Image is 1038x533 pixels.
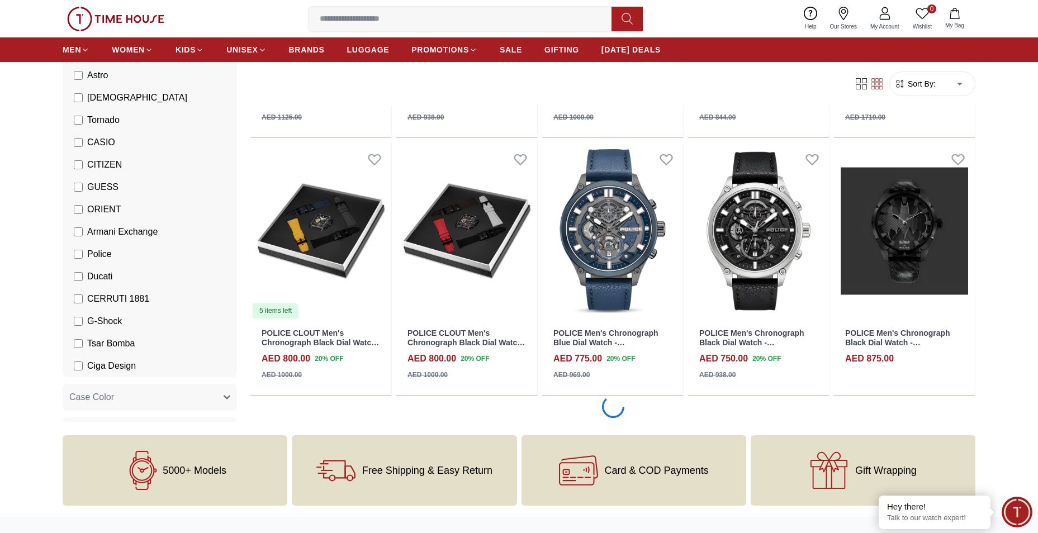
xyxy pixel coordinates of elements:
[289,40,325,60] a: BRANDS
[823,4,864,33] a: Our Stores
[939,6,971,32] button: My Bag
[500,44,522,55] span: SALE
[553,370,590,380] div: AED 969.00
[74,294,83,303] input: CERRUTI 1881
[226,44,258,55] span: UNISEX
[845,329,950,356] a: POLICE Men's Chronograph Black Dial Watch - PEWGA0075502
[688,142,829,320] img: POLICE Men's Chronograph Black Dial Watch - PEWGC0054205
[855,465,917,476] span: Gift Wrapping
[74,138,83,147] input: CASIO
[87,270,112,283] span: Ducati
[908,22,936,31] span: Wishlist
[74,116,83,125] input: Tornado
[74,93,83,102] input: [DEMOGRAPHIC_DATA]
[163,465,226,476] span: 5000+ Models
[347,40,390,60] a: LUGGAGE
[112,44,145,55] span: WOMEN
[887,501,982,512] div: Hey there!
[67,7,164,31] img: ...
[226,40,266,60] a: UNISEX
[262,352,310,365] h4: AED 800.00
[74,205,83,214] input: ORIENT
[74,339,83,348] input: Tsar Bomba
[906,4,939,33] a: 0Wishlist
[74,272,83,281] input: Ducati
[87,337,135,350] span: Tsar Bomba
[407,352,456,365] h4: AED 800.00
[407,370,448,380] div: AED 1000.00
[362,465,492,476] span: Free Shipping & Easy Return
[411,44,469,55] span: PROMOTIONS
[461,354,489,364] span: 20 % OFF
[699,329,804,356] a: POLICE Men's Chronograph Black Dial Watch - PEWGC0054205
[542,142,683,320] img: POLICE Men's Chronograph Blue Dial Watch - PEWGC0054206
[262,329,379,356] a: POLICE CLOUT Men's Chronograph Black Dial Watch - PEWGC00770X1
[941,21,969,30] span: My Bag
[826,22,861,31] span: Our Stores
[407,329,525,356] a: POLICE CLOUT Men's Chronograph Black Dial Watch - PEWGC00770X0
[347,44,390,55] span: LUGGAGE
[74,183,83,192] input: GUESS
[553,329,658,356] a: POLICE Men's Chronograph Blue Dial Watch - PEWGC0054206
[601,40,661,60] a: [DATE] DEALS
[500,40,522,60] a: SALE
[1002,497,1032,527] div: Chat Widget
[87,315,122,328] span: G-Shock
[87,203,121,216] span: ORIENT
[74,227,83,236] input: Armani Exchange
[845,112,885,122] div: AED 1719.00
[699,370,736,380] div: AED 938.00
[699,112,736,122] div: AED 844.00
[866,22,904,31] span: My Account
[87,225,158,239] span: Armani Exchange
[887,513,982,523] p: Talk to our watch expert!
[87,248,112,261] span: Police
[407,112,444,122] div: AED 938.00
[69,391,114,404] span: Case Color
[927,4,936,13] span: 0
[752,354,781,364] span: 20 % OFF
[800,22,821,31] span: Help
[176,44,196,55] span: KIDS
[315,354,343,364] span: 20 % OFF
[544,40,579,60] a: GIFTING
[798,4,823,33] a: Help
[87,180,119,194] span: GUESS
[87,113,120,127] span: Tornado
[112,40,153,60] a: WOMEN
[250,142,391,320] a: POLICE CLOUT Men's Chronograph Black Dial Watch - PEWGC00770X15 items left
[63,384,237,411] button: Case Color
[606,354,635,364] span: 20 % OFF
[262,370,302,380] div: AED 1000.00
[250,142,391,320] img: POLICE CLOUT Men's Chronograph Black Dial Watch - PEWGC00770X1
[74,250,83,259] input: Police
[74,71,83,80] input: Astro
[87,359,136,373] span: Ciga Design
[253,303,298,318] div: 5 items left
[74,317,83,326] input: G-Shock
[544,44,579,55] span: GIFTING
[87,158,122,172] span: CITIZEN
[87,136,115,149] span: CASIO
[63,40,89,60] a: MEN
[396,142,537,320] img: POLICE CLOUT Men's Chronograph Black Dial Watch - PEWGC00770X0
[74,361,83,370] input: Ciga Design
[411,40,477,60] a: PROMOTIONS
[63,417,237,444] button: Water Resistant
[63,44,81,55] span: MEN
[553,112,594,122] div: AED 1000.00
[262,112,302,122] div: AED 1125.00
[906,78,936,89] span: Sort By:
[601,44,661,55] span: [DATE] DEALS
[553,352,602,365] h4: AED 775.00
[87,69,108,82] span: Astro
[605,465,709,476] span: Card & COD Payments
[87,292,149,306] span: CERRUTI 1881
[845,352,894,365] h4: AED 875.00
[834,142,975,320] img: POLICE Men's Chronograph Black Dial Watch - PEWGA0075502
[289,44,325,55] span: BRANDS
